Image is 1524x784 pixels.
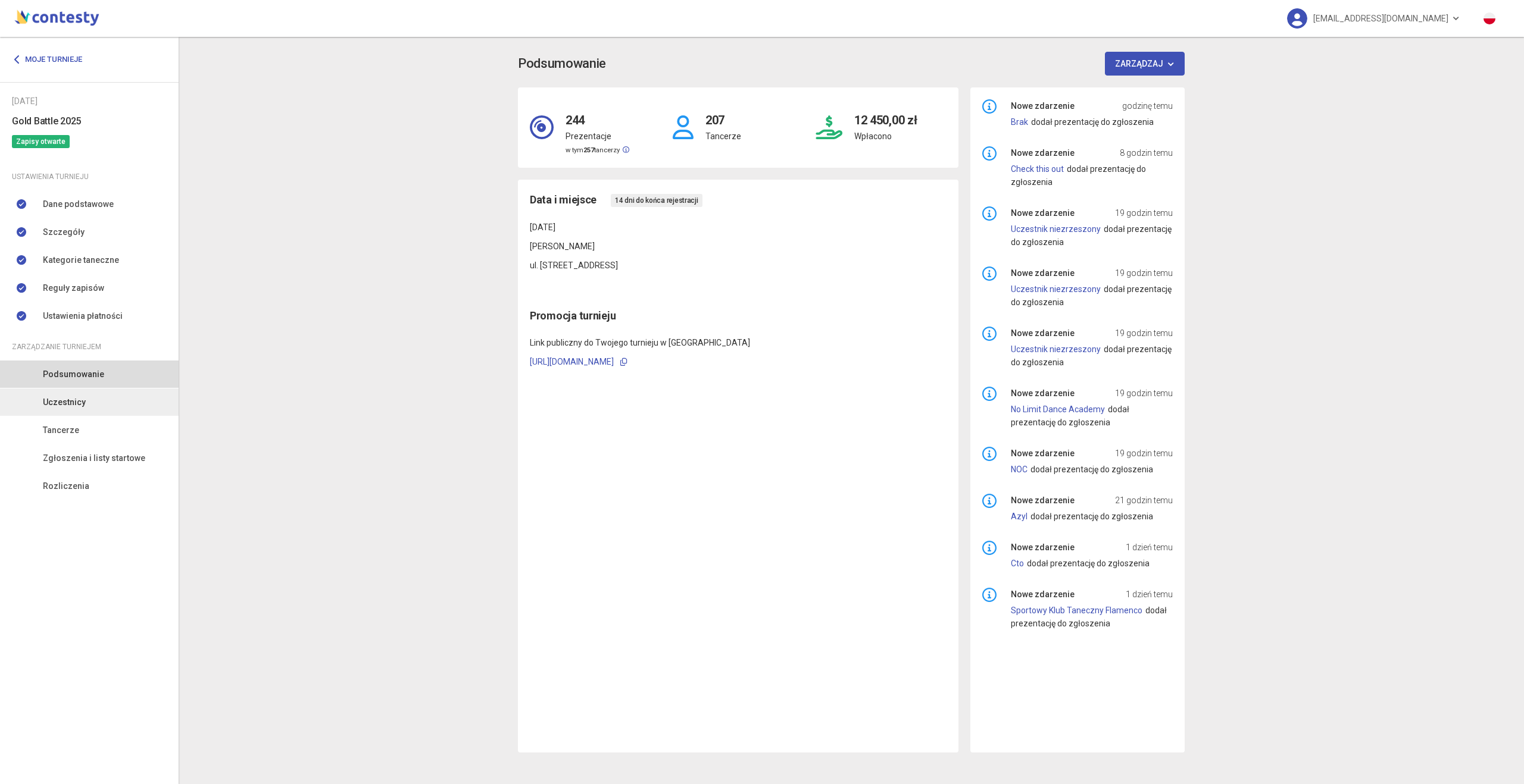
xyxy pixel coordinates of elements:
[1011,404,1105,414] a: No Limit Dance Academy
[1115,494,1173,507] span: 21 godzin temu
[982,588,997,602] img: info
[12,340,101,353] span: Zarządzanie turniejem
[1031,117,1154,127] span: dodał prezentację do zgłoszenia
[705,99,741,130] h4: 207
[1011,465,1028,474] a: NOC
[1313,6,1448,31] span: [EMAIL_ADDRESS][DOMAIN_NAME]
[854,99,917,130] h4: 12 450,00 zł
[12,95,167,108] div: [DATE]
[530,336,947,349] p: Link publiczny do Twojego turnieju w [GEOGRAPHIC_DATA]
[982,447,997,461] img: info
[43,197,114,211] span: Dane podstawowe
[12,49,91,70] a: Moje turnieje
[1115,447,1173,460] span: 19 godzin temu
[530,309,616,322] span: Promocja turnieju
[1011,164,1064,174] a: Check this out
[1105,52,1185,76] button: Zarządzaj
[1011,494,1075,507] span: Nowe zdarzenie
[43,368,104,381] span: Podsumowanie
[1115,387,1173,400] span: 19 godzin temu
[566,99,629,130] h4: 244
[854,130,917,143] p: Wpłacono
[43,309,123,322] span: Ustawienia płatności
[43,479,89,493] span: Rozliczenia
[12,114,167,128] h6: Gold Battle 2025
[1011,284,1101,294] a: Uczestnik niezrzeszony
[1011,447,1075,460] span: Nowe zdarzenie
[982,266,997,281] img: info
[705,130,741,143] p: Tancerze
[1011,117,1028,127] a: Brak
[982,206,997,221] img: info
[583,146,594,154] strong: 257
[1011,344,1101,354] a: Uczestnik niezrzeszony
[518,54,606,74] h3: Podsumowanie
[1011,327,1075,340] span: Nowe zdarzenie
[1011,588,1075,601] span: Nowe zdarzenie
[1011,206,1075,219] span: Nowe zdarzenie
[43,253,119,266] span: Kategorie taneczne
[1011,559,1024,568] a: Cto
[1126,541,1173,554] span: 1 dzień temu
[1011,266,1075,280] span: Nowe zdarzenie
[1122,99,1173,112] span: godzinę temu
[530,259,947,272] p: ul. [STREET_ADDRESS]
[1011,164,1146,187] span: dodał prezentację do zgłoszenia
[43,424,79,437] span: Tancerze
[982,541,997,555] img: info
[518,52,1185,76] app-title: Podsumowanie
[1027,559,1150,568] span: dodał prezentację do zgłoszenia
[982,327,997,341] img: info
[982,146,997,161] img: info
[530,240,947,253] p: [PERSON_NAME]
[530,192,597,208] span: Data i miejsce
[1126,588,1173,601] span: 1 dzień temu
[1011,512,1028,521] a: Azyl
[1011,224,1101,234] a: Uczestnik niezrzeszony
[982,387,997,401] img: info
[1011,606,1142,615] a: Sportowy Klub Taneczny Flamenco
[43,451,145,465] span: Zgłoszenia i listy startowe
[566,146,629,154] small: w tym tancerzy
[611,194,702,207] span: 14 dni do końca rejestracji
[43,396,86,409] span: Uczestnicy
[1030,465,1153,474] span: dodał prezentację do zgłoszenia
[1011,387,1075,400] span: Nowe zdarzenie
[982,494,997,508] img: info
[1011,99,1075,112] span: Nowe zdarzenie
[1115,266,1173,280] span: 19 godzin temu
[1011,146,1075,159] span: Nowe zdarzenie
[530,222,555,232] span: [DATE]
[1011,541,1075,554] span: Nowe zdarzenie
[1030,512,1153,521] span: dodał prezentację do zgłoszenia
[12,170,167,183] div: Ustawienia turnieju
[1120,146,1173,159] span: 8 godzin temu
[43,281,104,294] span: Reguły zapisów
[1115,327,1173,340] span: 19 godzin temu
[43,225,85,239] span: Szczegóły
[982,99,997,114] img: info
[12,135,70,148] span: Zapisy otwarte
[530,357,614,366] a: [URL][DOMAIN_NAME]
[566,130,629,143] p: Prezentacje
[1115,206,1173,219] span: 19 godzin temu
